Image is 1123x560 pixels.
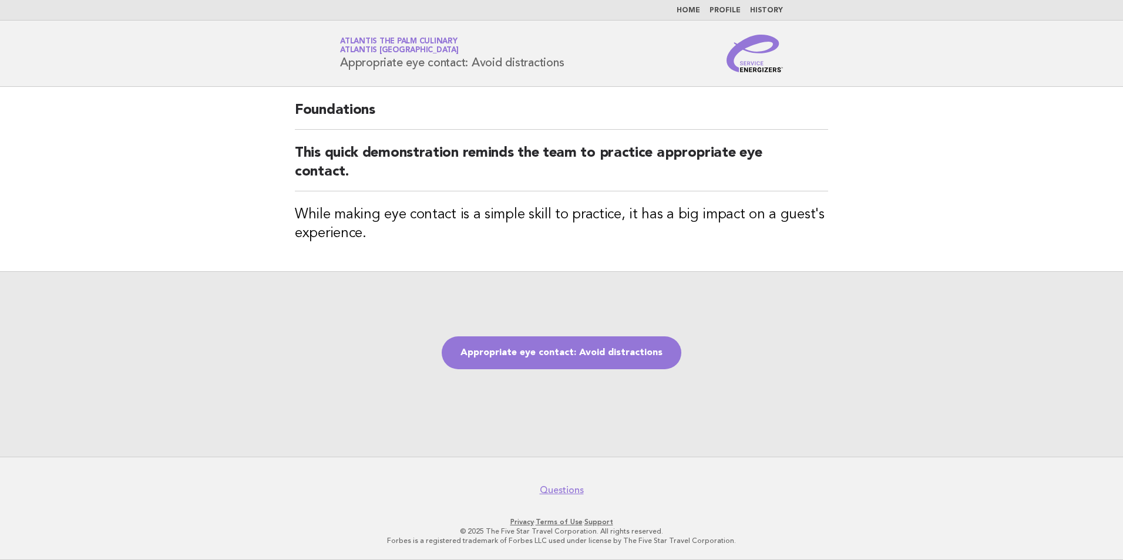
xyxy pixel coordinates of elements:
h3: While making eye contact is a simple skill to practice, it has a big impact on a guest's experience. [295,205,828,243]
p: · · [202,517,921,527]
a: Terms of Use [536,518,583,526]
a: Support [584,518,613,526]
a: Appropriate eye contact: Avoid distractions [442,336,681,369]
p: Forbes is a registered trademark of Forbes LLC used under license by The Five Star Travel Corpora... [202,536,921,545]
h1: Appropriate eye contact: Avoid distractions [340,38,564,69]
span: Atlantis [GEOGRAPHIC_DATA] [340,47,459,55]
a: History [750,7,783,14]
h2: This quick demonstration reminds the team to practice appropriate eye contact. [295,144,828,191]
h2: Foundations [295,101,828,130]
p: © 2025 The Five Star Travel Corporation. All rights reserved. [202,527,921,536]
img: Service Energizers [727,35,783,72]
a: Atlantis The Palm CulinaryAtlantis [GEOGRAPHIC_DATA] [340,38,459,54]
a: Questions [540,484,584,496]
a: Home [677,7,700,14]
a: Privacy [510,518,534,526]
a: Profile [710,7,741,14]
